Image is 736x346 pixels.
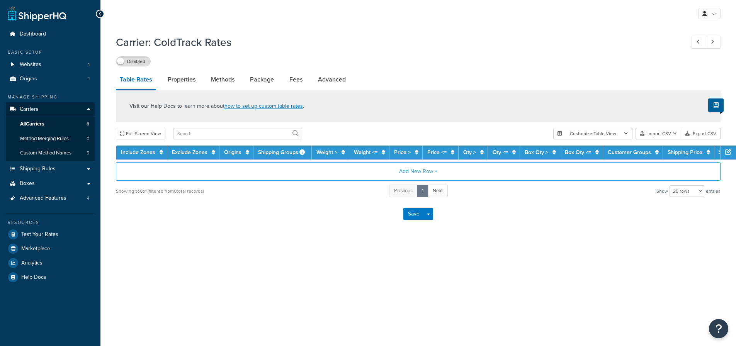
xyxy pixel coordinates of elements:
[706,186,721,197] span: entries
[6,117,95,131] a: AllCarriers8
[709,319,728,338] button: Open Resource Center
[6,146,95,160] a: Custom Method Names5
[6,191,95,205] li: Advanced Features
[668,148,702,156] a: Shipping Price
[493,148,508,156] a: Qty <=
[286,70,306,89] a: Fees
[6,58,95,72] li: Websites
[394,187,413,194] span: Previous
[20,61,41,68] span: Websites
[394,148,411,156] a: Price >
[354,148,377,156] a: Weight <=
[20,150,71,156] span: Custom Method Names
[20,180,35,187] span: Boxes
[253,146,312,159] th: Shipping Groups
[87,150,89,156] span: 5
[173,128,302,139] input: Search
[88,76,90,82] span: 1
[427,148,447,156] a: Price <=
[116,186,204,197] div: Showing 1 to 0 of (filtered from 0 total records)
[20,31,46,37] span: Dashboard
[121,148,155,156] a: Include Zones
[116,70,156,90] a: Table Rates
[6,256,95,270] a: Analytics
[21,274,46,281] span: Help Docs
[656,186,668,197] span: Show
[403,208,424,220] button: Save
[525,148,548,156] a: Box Qty >
[116,57,150,66] label: Disabled
[6,102,95,117] a: Carriers
[20,136,69,142] span: Method Merging Rules
[20,166,56,172] span: Shipping Rules
[553,128,632,139] button: Customize Table View
[6,49,95,56] div: Basic Setup
[6,227,95,241] a: Test Your Rates
[172,148,207,156] a: Exclude Zones
[20,76,37,82] span: Origins
[608,148,651,156] a: Customer Groups
[417,185,428,197] a: 1
[463,148,476,156] a: Qty >
[6,146,95,160] li: Custom Method Names
[6,219,95,226] div: Resources
[6,176,95,191] a: Boxes
[20,106,39,113] span: Carriers
[6,242,95,256] a: Marketplace
[116,35,677,50] h1: Carrier: ColdTrack Rates
[433,187,443,194] span: Next
[224,148,241,156] a: Origins
[681,128,721,139] button: Export CSV
[6,191,95,205] a: Advanced Features4
[6,27,95,41] a: Dashboard
[116,128,165,139] button: Full Screen View
[87,195,90,202] span: 4
[636,128,681,139] button: Import CSV
[565,148,591,156] a: Box Qty <=
[708,98,724,112] button: Show Help Docs
[20,195,66,202] span: Advanced Features
[692,36,707,49] a: Previous Record
[87,121,89,127] span: 8
[88,61,90,68] span: 1
[129,102,304,110] p: Visit our Help Docs to learn more about .
[21,246,50,252] span: Marketplace
[20,121,44,127] span: All Carriers
[6,94,95,100] div: Manage Shipping
[164,70,199,89] a: Properties
[314,70,350,89] a: Advanced
[706,36,721,49] a: Next Record
[6,72,95,86] a: Origins1
[207,70,238,89] a: Methods
[6,270,95,284] a: Help Docs
[6,58,95,72] a: Websites1
[6,162,95,176] a: Shipping Rules
[21,231,58,238] span: Test Your Rates
[87,136,89,142] span: 0
[116,162,721,181] button: Add New Row +
[316,148,337,156] a: Weight >
[389,185,418,197] a: Previous
[6,72,95,86] li: Origins
[428,185,448,197] a: Next
[6,132,95,146] a: Method Merging Rules0
[21,260,42,266] span: Analytics
[246,70,278,89] a: Package
[6,132,95,146] li: Method Merging Rules
[6,102,95,161] li: Carriers
[224,102,303,110] a: how to set up custom table rates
